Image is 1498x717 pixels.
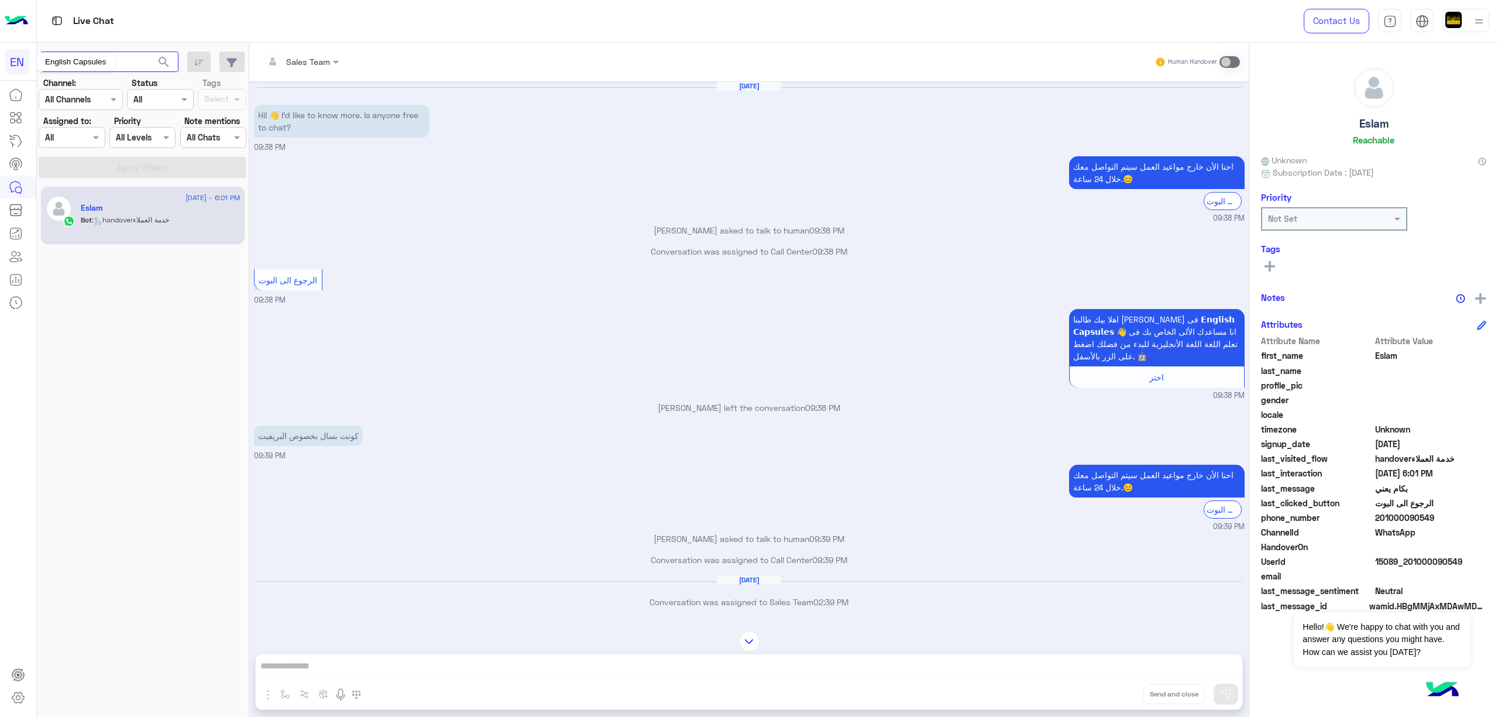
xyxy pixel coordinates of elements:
span: Unknown [1261,154,1307,166]
span: Unknown [1375,423,1487,435]
span: 15089_201000090549 [1375,555,1487,568]
span: 09:38 PM [254,296,286,304]
span: last_message_sentiment [1261,585,1373,597]
span: last_visited_flow [1261,452,1373,465]
span: signup_date [1261,438,1373,450]
div: English Capsules [36,53,115,71]
span: phone_number [1261,512,1373,524]
h6: Notes [1261,292,1285,303]
img: WhatsApp [63,215,75,227]
span: null [1375,541,1487,553]
img: tab [1383,15,1397,28]
div: الرجوع الى البوت [1204,192,1242,210]
span: Attribute Value [1375,335,1487,347]
span: 09:38 PM [809,225,844,235]
span: الرجوع الى البوت [259,275,317,285]
span: first_name [1261,349,1373,362]
span: 2025-03-21T16:01:12.604Z [1375,467,1487,479]
button: search [150,52,178,77]
span: 0 [1375,585,1487,597]
span: Attribute Name [1261,335,1373,347]
button: Send and close [1143,684,1205,704]
span: 09:38 PM [805,403,840,413]
span: last_message [1261,482,1373,495]
p: 14/5/2024, 9:39 PM [1069,465,1245,498]
img: tab [50,13,64,28]
p: 14/5/2024, 9:38 PM [1069,156,1245,189]
span: email [1261,570,1373,582]
span: بكام يعني [1375,482,1487,495]
span: الرجوع الى البوت [1375,497,1487,509]
img: userImage [1445,12,1462,28]
img: scroll [739,631,760,651]
h6: Reachable [1353,135,1394,145]
span: 09:39 PM [812,555,847,565]
p: Conversation was assigned to Sales Team [254,596,1245,608]
img: notes [1456,294,1465,303]
span: 2024-05-14T18:38:31.682Z [1375,438,1487,450]
small: Human Handover [1168,57,1217,67]
span: اختر [1149,372,1164,382]
img: Logo [5,9,28,33]
span: null [1375,394,1487,406]
span: profile_pic [1261,379,1373,392]
button: Apply Filters [39,157,246,178]
span: Eslam [1375,349,1487,362]
label: Channel: [43,77,76,89]
label: Status [132,77,157,89]
span: timezone [1261,423,1373,435]
span: 09:39 PM [809,534,844,544]
a: tab [1378,9,1401,33]
span: null [1375,409,1487,421]
span: 09:38 PM [812,246,847,256]
p: 14/5/2024, 9:38 PM [1069,309,1245,366]
span: Bot [81,215,92,224]
a: Contact Us [1304,9,1369,33]
span: 201000090549 [1375,512,1487,524]
h6: [DATE] [717,576,781,584]
span: 09:38 PM [254,143,286,152]
p: 14/5/2024, 9:39 PM [254,426,363,446]
span: [DATE] - 6:01 PM [185,193,240,203]
span: last_interaction [1261,467,1373,479]
span: last_message_id [1261,600,1367,612]
p: Conversation was assigned to Call Center [254,554,1245,566]
p: [PERSON_NAME] left the conversation [254,402,1245,414]
span: 2 [1375,526,1487,538]
span: handoverخدمة العملاء [1375,452,1487,465]
div: EN [5,49,30,74]
span: last_clicked_button [1261,497,1373,509]
span: ChannelId [1261,526,1373,538]
p: [PERSON_NAME] asked to talk to human [254,224,1245,236]
span: Subscription Date : [DATE] [1273,166,1374,179]
img: defaultAdmin.png [46,195,72,222]
p: Conversation has been unassigned automatically and closed by system [254,617,1245,630]
img: tab [1415,15,1429,28]
span: : handoverخدمة العملاء [92,215,169,224]
h6: Tags [1261,243,1486,254]
label: Priority [114,115,141,127]
span: null [1375,570,1487,582]
span: 09:38 PM [1213,390,1245,402]
span: 09:40 PM [871,619,907,629]
img: hulul-logo.png [1422,670,1463,711]
span: search [157,55,171,69]
span: last_name [1261,365,1373,377]
span: UserId [1261,555,1373,568]
div: الرجوع الى البوت [1204,500,1242,519]
img: add [1475,293,1486,304]
p: Conversation was assigned to Call Center [254,245,1245,258]
span: locale [1261,409,1373,421]
p: Live Chat [73,13,114,29]
span: 09:38 PM [1213,213,1245,224]
label: Assigned to: [43,115,91,127]
img: profile [1472,14,1486,29]
h5: Eslam [1359,117,1389,131]
p: 14/5/2024, 9:38 PM [254,105,430,138]
h6: Priority [1261,192,1291,203]
h6: [DATE] [717,82,781,90]
span: 02:39 PM [813,597,848,607]
span: 09:39 PM [254,451,286,460]
span: gender [1261,394,1373,406]
span: Hello!👋 We're happy to chat with you and answer any questions you might have. How can we assist y... [1294,612,1470,667]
